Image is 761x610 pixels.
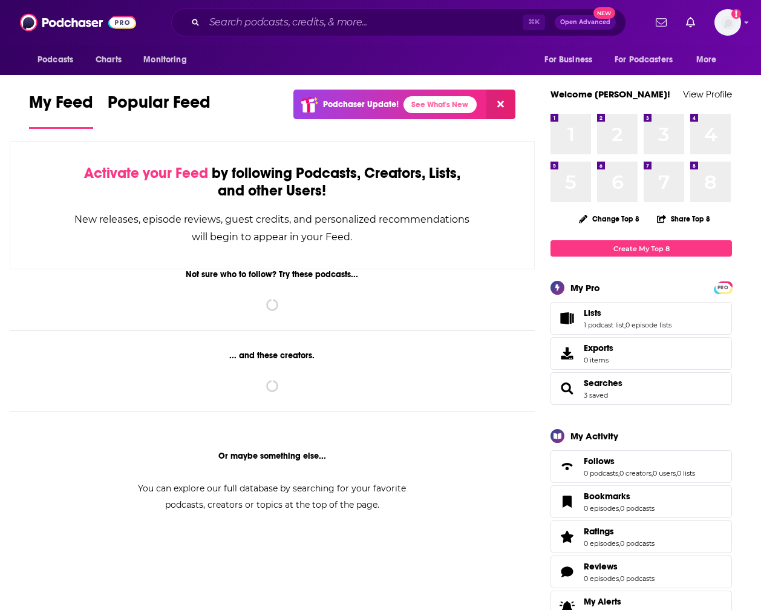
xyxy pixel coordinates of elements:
img: Podchaser - Follow, Share and Rate Podcasts [20,11,136,34]
span: , [619,539,620,548]
span: , [652,469,653,477]
a: Lists [584,307,671,318]
a: 0 episodes [584,504,619,513]
div: Or maybe something else... [10,451,535,461]
a: Searches [555,380,579,397]
a: Reviews [555,563,579,580]
div: Not sure who to follow? Try these podcasts... [10,269,535,280]
span: Podcasts [38,51,73,68]
span: Activate your Feed [84,164,208,182]
span: Bookmarks [584,491,630,502]
button: Show profile menu [714,9,741,36]
a: 0 episodes [584,574,619,583]
span: Ratings [584,526,614,537]
span: Exports [555,345,579,362]
span: , [619,574,620,583]
div: My Activity [570,430,618,442]
a: 3 saved [584,391,608,399]
div: My Pro [570,282,600,294]
span: My Alerts [584,596,621,607]
a: Ratings [584,526,655,537]
a: Welcome [PERSON_NAME]! [550,88,670,100]
a: 0 users [653,469,676,477]
span: Exports [584,343,613,353]
a: My Feed [29,92,93,129]
a: Ratings [555,528,579,545]
span: Follows [584,456,615,467]
span: For Podcasters [615,51,673,68]
a: 0 creators [619,469,652,477]
div: by following Podcasts, Creators, Lists, and other Users! [71,165,474,200]
span: More [696,51,717,68]
a: Popular Feed [108,92,211,129]
a: 0 podcasts [620,504,655,513]
a: 0 podcasts [620,574,655,583]
svg: Add a profile image [731,9,741,19]
a: 0 podcasts [584,469,618,477]
a: See What's New [403,96,477,113]
span: Open Advanced [560,19,610,25]
img: User Profile [714,9,741,36]
span: , [618,469,619,477]
button: Change Top 8 [572,211,647,226]
input: Search podcasts, credits, & more... [204,13,523,32]
div: You can explore our full database by searching for your favorite podcasts, creators or topics at ... [123,480,421,513]
div: New releases, episode reviews, guest credits, and personalized recommendations will begin to appe... [71,211,474,246]
span: Reviews [584,561,618,572]
span: Lists [584,307,601,318]
span: Reviews [550,556,732,588]
span: Logged in as susansaulny [714,9,741,36]
span: Monitoring [143,51,186,68]
button: open menu [29,48,89,71]
a: Reviews [584,561,655,572]
span: Popular Feed [108,92,211,120]
button: open menu [536,48,607,71]
span: Charts [96,51,122,68]
div: Search podcasts, credits, & more... [171,8,626,36]
span: , [624,321,625,329]
a: 0 episodes [584,539,619,548]
span: Bookmarks [550,485,732,518]
button: Share Top 8 [656,207,711,231]
a: 1 podcast list [584,321,624,329]
span: My Feed [29,92,93,120]
a: Searches [584,378,622,389]
a: Follows [584,456,695,467]
a: 0 lists [677,469,695,477]
p: Podchaser Update! [323,99,399,110]
span: Follows [550,450,732,483]
a: Exports [550,337,732,370]
span: Searches [550,372,732,405]
span: , [676,469,677,477]
button: open menu [607,48,690,71]
a: Charts [88,48,129,71]
a: 0 podcasts [620,539,655,548]
span: Lists [550,302,732,335]
a: View Profile [683,88,732,100]
a: Show notifications dropdown [651,12,671,33]
span: , [619,504,620,513]
a: Bookmarks [584,491,655,502]
a: Follows [555,458,579,475]
a: Bookmarks [555,493,579,510]
button: Open AdvancedNew [555,15,616,30]
a: Show notifications dropdown [681,12,700,33]
span: 0 items [584,356,613,364]
span: ⌘ K [523,15,545,30]
button: open menu [688,48,732,71]
span: New [593,7,615,19]
a: 0 episode lists [625,321,671,329]
span: For Business [544,51,592,68]
a: PRO [716,283,730,292]
span: Ratings [550,520,732,553]
div: ... and these creators. [10,350,535,361]
button: open menu [135,48,202,71]
a: Create My Top 8 [550,240,732,257]
a: Lists [555,310,579,327]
